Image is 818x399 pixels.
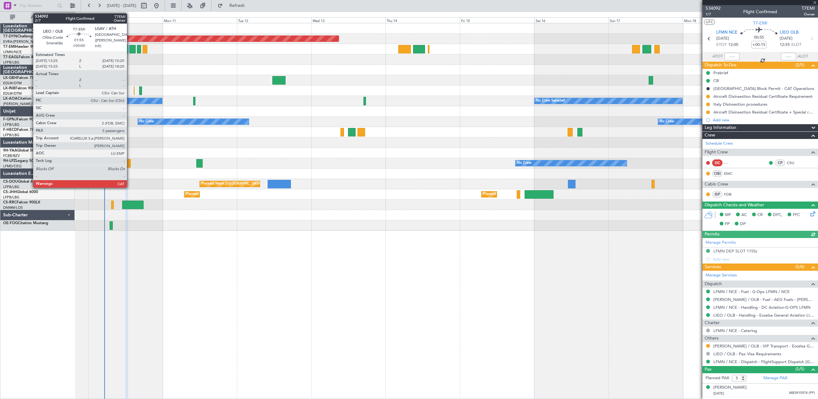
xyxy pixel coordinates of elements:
[186,190,285,199] div: Planned Maint [GEOGRAPHIC_DATA] ([GEOGRAPHIC_DATA])
[712,191,723,198] div: ISP
[3,50,22,54] a: LFMN/NCE
[716,30,737,36] span: LFMN NCE
[712,159,723,166] div: SIC
[460,17,534,23] div: Fri 15
[3,195,19,200] a: LFPB/LBG
[3,149,39,152] a: 9H-YAAGlobal 5000
[608,17,683,23] div: Sun 17
[163,17,237,23] div: Mon 11
[728,42,738,48] span: 12:00
[3,35,17,38] span: T7-DYN
[802,5,815,12] span: T7EMI
[7,12,68,22] button: All Aircraft
[791,42,801,48] span: ELDT
[3,97,18,101] span: LX-AOA
[724,171,738,176] a: EMC
[795,263,804,270] span: (5/6)
[3,76,17,80] span: LX-GBH
[536,96,565,106] div: No Crew Sabadell
[3,45,41,49] a: T7-EMIHawker 900XP
[3,221,18,225] span: OE-FOG
[713,359,815,364] a: LFMN / NCE - Dispatch - FlightSupport Dispatch [GEOGRAPHIC_DATA]
[713,109,815,115] div: Aircraft Disinsection Residual Certificate + Special request
[713,297,815,302] a: [PERSON_NAME] / OLB - Fuel - AEG Fuels - [PERSON_NAME] / OLB
[3,128,17,132] span: F-HECD
[683,17,757,23] div: Mon 18
[775,159,785,166] div: CP
[705,280,722,288] span: Dispatch
[716,36,729,42] span: [DATE]
[713,351,781,357] a: LIEO / OLB - Pax Visa Requirements
[725,221,730,227] span: FP
[713,385,747,391] div: [PERSON_NAME]
[385,17,460,23] div: Thu 14
[3,86,53,90] a: LX-INBFalcon 900EX EASy II
[3,35,44,38] a: T7-DYNChallenger 604
[713,78,719,83] div: CB
[780,30,799,36] span: LIEO OLB
[3,97,48,101] a: LX-AOACitation Mustang
[705,181,728,188] span: Cabin Crew
[3,60,19,65] a: LFPB/LBG
[802,12,815,17] span: Owner
[793,212,800,218] span: FFC
[713,289,790,294] a: LFMN / NCE - Fuel - G-Ops LFMN / NCE
[705,335,718,342] span: Others
[705,202,764,209] span: Dispatch Checks and Weather
[3,76,34,80] a: LX-GBHFalcon 7X
[780,36,793,42] span: [DATE]
[713,70,728,75] div: Prebrief
[517,158,532,168] div: No Crew
[795,366,804,372] span: (5/5)
[713,86,814,91] div: [GEOGRAPHIC_DATA] Block Permit - CAT Operations
[795,62,804,68] span: (2/5)
[706,375,729,381] label: Planned PAX
[88,17,163,23] div: Sun 10
[754,35,764,41] span: 00:55
[3,122,19,127] a: LFPB/LBG
[660,117,674,126] div: No Crew
[780,42,790,48] span: 12:55
[743,8,777,15] div: Flight Confirmed
[724,191,738,197] a: FDB
[3,102,40,106] a: [PERSON_NAME]/QSA
[3,133,19,137] a: LFPB/LBG
[705,132,715,139] span: Crew
[3,201,17,204] span: CS-RRC
[3,86,15,90] span: LX-INB
[763,375,787,381] a: Manage PAX
[3,190,38,194] a: CS-JHHGlobal 6000
[139,117,154,126] div: No Crew
[3,185,19,189] a: LFPB/LBG
[706,12,721,17] span: 1/7
[3,180,39,184] a: CS-DOUGlobal 6500
[713,328,757,333] a: LFMN / NCE - Catering
[740,221,746,227] span: DP
[3,149,17,152] span: 9H-YAA
[3,81,22,86] a: EDLW/DTM
[3,118,41,121] a: F-GPNJFalcon 900EX
[724,160,738,166] div: - -
[706,5,721,12] span: 534092
[704,19,715,25] button: UTC
[705,263,721,271] span: Services
[705,149,728,156] span: Flight Crew
[705,124,736,131] span: Leg Information
[3,180,18,184] span: CS-DOU
[713,94,813,99] div: Aircraft Disinsection Residual Certificate Requirement
[3,190,17,194] span: CS-JHH
[716,42,727,48] span: ETOT
[3,91,22,96] a: EDLW/DTM
[706,272,737,279] a: Manage Services
[3,45,15,49] span: T7-EMI
[705,319,720,327] span: Charter
[311,17,386,23] div: Wed 13
[201,179,300,189] div: Planned Maint [GEOGRAPHIC_DATA] ([GEOGRAPHIC_DATA])
[3,159,16,163] span: 9H-LPZ
[3,55,36,59] a: T7-EAGLFalcon 8X
[3,39,42,44] a: EVRA/[PERSON_NAME]
[706,141,733,147] a: Schedule Crew
[76,13,87,18] div: [DATE]
[19,1,55,10] input: Trip Number
[3,201,40,204] a: CS-RRCFalcon 900LX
